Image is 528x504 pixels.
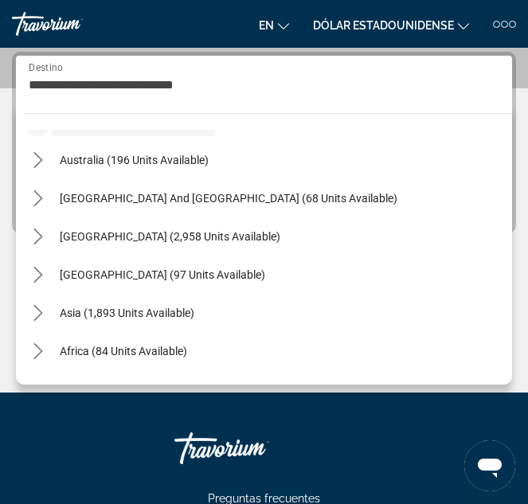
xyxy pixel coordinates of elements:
[464,440,515,491] iframe: Botón para iniciar la ventana de mensajería
[12,12,131,36] a: Travorium
[52,260,273,289] button: Select destination: Central America (97 units available)
[52,146,217,174] button: Select destination: Australia (196 units available)
[52,184,405,213] button: Select destination: South Pacific and Oceania (68 units available)
[24,261,52,289] button: Toggle Central America (97 units available) submenu
[24,338,52,365] button: Toggle Africa (84 units available) submenu
[60,192,397,205] span: [GEOGRAPHIC_DATA] and [GEOGRAPHIC_DATA] (68 units available)
[60,268,265,281] span: [GEOGRAPHIC_DATA] (97 units available)
[52,107,216,136] button: Select destination: Europe (2,267 units available)
[24,108,52,136] button: Toggle Europe (2,267 units available) submenu
[24,147,52,174] button: Toggle Australia (196 units available) submenu
[24,223,52,251] button: Toggle South America (2,958 units available) submenu
[16,56,512,229] div: Widget de búsqueda
[259,14,289,37] button: Cambiar idioma
[60,307,194,319] span: Asia (1,893 units available)
[313,19,454,32] font: Dólar estadounidense
[24,376,52,404] button: Toggle Middle East (311 units available) submenu
[24,299,52,327] button: Toggle Asia (1,893 units available) submenu
[174,424,334,472] a: Ir a casa
[29,76,499,95] input: Seleccionar destino
[16,105,512,385] div: Destination options
[259,19,274,32] font: en
[52,375,280,404] button: Select destination: Middle East (311 units available)
[313,14,469,37] button: Cambiar moneda
[60,154,209,166] span: Australia (196 units available)
[60,230,280,243] span: [GEOGRAPHIC_DATA] (2,958 units available)
[29,61,63,72] font: Destino
[52,222,288,251] button: Select destination: South America (2,958 units available)
[60,345,187,357] span: Africa (84 units available)
[52,337,195,365] button: Select destination: Africa (84 units available)
[52,299,202,327] button: Select destination: Asia (1,893 units available)
[24,185,52,213] button: Toggle South Pacific and Oceania (68 units available) submenu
